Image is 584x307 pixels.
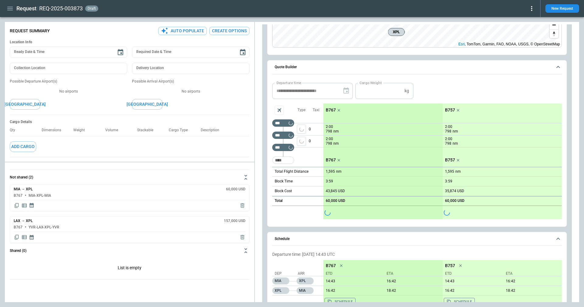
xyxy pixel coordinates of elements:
span: Display quote schedule [29,234,34,240]
span: Delete quote [239,234,245,240]
h6: LAX → XPL [14,219,33,223]
p: 3:59 [445,179,452,184]
p: No airports [10,89,127,94]
p: 35,874 USD [445,189,464,193]
p: Request Summary [10,28,50,34]
p: XPL [272,287,289,294]
p: nm [453,129,458,134]
p: 2:00 [326,137,333,141]
p: 2:00 [326,125,333,129]
h6: B767 [14,194,23,198]
p: 19/09/2025 [503,279,562,284]
div: Not shared (2) [10,258,249,279]
span: Copy quote content [14,203,20,209]
p: 19/09/2025 [323,279,382,284]
p: 0 [309,136,323,147]
p: Arr [298,271,319,276]
p: Departure time: [DATE] 14:43 UTC [272,252,562,257]
p: nm [333,129,339,134]
p: MIA [272,277,289,284]
p: MIA [297,287,314,294]
p: nm [455,169,461,174]
button: Schedule [272,232,562,246]
h1: Request [16,5,36,12]
p: B757 [445,263,455,268]
p: 798 [445,141,451,146]
p: 798 [326,129,332,134]
p: ETD [445,271,501,276]
p: 2:00 [445,137,452,141]
p: Weight [73,128,90,132]
p: nm [336,169,342,174]
p: 1,595 [326,169,335,174]
label: Departure time [276,80,301,85]
p: 0 [309,123,323,135]
span: Aircraft selection [275,106,284,115]
span: Type of sector [297,137,306,146]
label: Cargo Weight [360,80,382,85]
h6: Quote Builder [275,65,297,69]
span: draft [86,6,97,11]
p: Cargo Type [169,128,193,132]
p: List is empty [10,258,249,279]
p: Block Time [275,179,293,184]
p: B757 [445,108,455,113]
button: New Request [545,4,579,13]
p: 1,595 [445,169,454,174]
p: 19/09/2025 [443,279,501,284]
div: Too short [272,157,294,164]
p: 19/09/2025 [384,288,443,293]
div: Not found [272,144,294,151]
span: Display quote schedule [29,203,34,209]
h6: YVR-LAX-XPL-YVR [29,225,59,229]
p: ETA [384,271,440,276]
p: Qty [10,128,20,132]
button: Quote Builder [272,60,562,74]
p: ETA [503,271,559,276]
p: B767 [326,108,336,113]
div: Not found [272,119,294,127]
button: Create Options [209,27,249,35]
h6: MIA → XPL [14,187,33,191]
div: Not shared (2) [10,185,249,243]
p: 19/09/2025 [384,279,443,284]
button: Not shared (2) [10,170,249,185]
p: kg [405,88,409,94]
span: Copy quote content [14,234,20,240]
p: 60,000 USD [326,199,345,203]
button: Shared (0) [10,243,249,258]
p: Description [201,128,224,132]
h6: Location Info [10,40,249,44]
p: Dep [275,271,296,276]
span: Display detailed quote content [21,203,27,209]
h6: Total [275,199,283,203]
p: 19/09/2025 [503,288,562,293]
h6: MIA-XPL-MIA [29,194,51,198]
button: Copy the aircraft schedule to your clipboard [325,298,356,306]
p: XPL [297,277,314,284]
p: 2:00 [445,125,452,129]
p: 3:59 [326,179,333,184]
p: Total Flight Distance [275,169,308,174]
a: Esri [458,42,465,46]
p: Stackable [137,128,158,132]
p: B757 [445,157,455,163]
button: Choose date [114,46,127,58]
p: 19/09/2025 [323,288,382,293]
span: Delete quote [239,203,245,209]
p: Dimensions [42,128,66,132]
h6: 60,000 USD [226,187,245,191]
p: nm [333,141,339,146]
p: Taxi [313,108,319,113]
button: left aligned [297,137,306,146]
button: Auto Populate [158,27,207,35]
p: Volume [105,128,123,132]
p: 60,000 USD [445,199,464,203]
p: Possible Departure Airport(s) [10,79,127,84]
div: Not found [272,132,294,139]
p: 43,845 USD [326,189,345,193]
p: Possible Arrival Airport(s) [132,79,249,84]
button: [GEOGRAPHIC_DATA] [132,99,162,110]
div: Quote Builder [272,83,562,219]
button: Zoom out [550,20,558,29]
